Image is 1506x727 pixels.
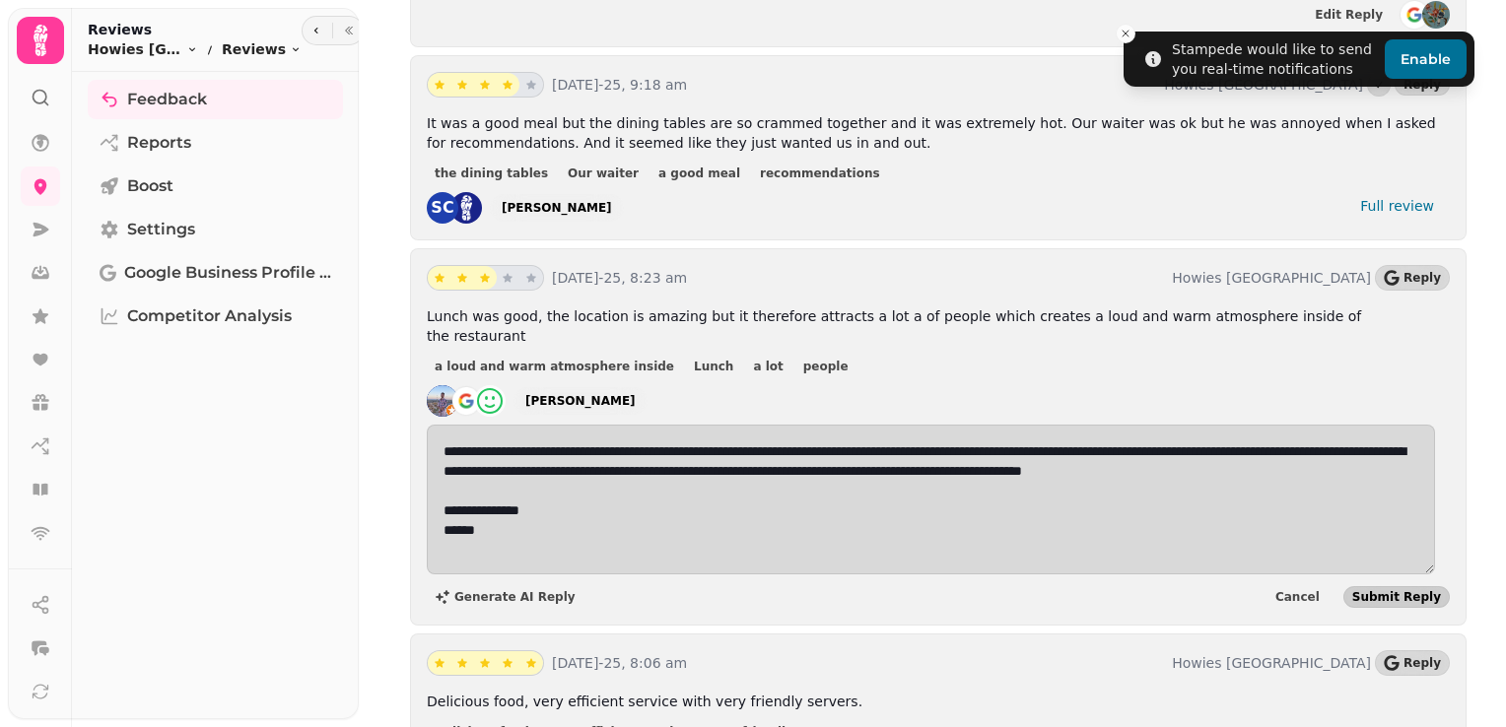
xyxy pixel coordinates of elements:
[428,266,451,290] button: star
[127,304,292,328] span: Competitor Analysis
[1375,265,1450,291] button: Reply
[513,387,648,415] a: [PERSON_NAME]
[1403,79,1441,91] span: Reply
[222,39,302,59] button: Reviews
[450,266,474,290] button: star
[745,357,790,376] button: a lot
[552,653,1164,673] p: [DATE]-25, 8:06 am
[473,73,497,97] button: star
[88,80,343,119] a: Feedback
[88,39,302,59] nav: breadcrumb
[88,166,343,206] a: Boost
[450,385,482,417] img: go-emblem@2x.png
[427,357,682,376] button: a loud and warm atmosphere inside
[650,164,748,183] button: a good meal
[1360,196,1434,216] div: Full review
[127,131,191,155] span: Reports
[1352,591,1441,603] span: Submit Reply
[1172,268,1371,288] p: Howies [GEOGRAPHIC_DATA]
[427,115,1436,151] span: It was a good meal but the dining tables are so crammed together and it was extremely hot. Our wa...
[124,261,331,285] span: Google Business Profile (Beta)
[450,651,474,675] button: star
[490,194,624,222] a: [PERSON_NAME]
[88,123,343,163] a: Reports
[1307,5,1391,25] button: Edit Reply
[88,20,302,39] h2: Reviews
[450,73,474,97] button: star
[127,218,195,241] span: Settings
[427,308,1361,344] span: Lunch was good, the location is amazing but it therefore attracts a lot a of people which creates...
[1343,586,1450,608] button: Submit Reply
[450,192,482,224] img: st.png
[427,585,583,609] button: Generate AI Reply
[552,268,1164,288] p: [DATE]-25, 8:23 am
[427,694,862,709] span: Delicious food, very efficient service with very friendly servers.
[127,174,173,198] span: Boost
[88,297,343,336] a: Competitor Analysis
[525,393,636,409] div: [PERSON_NAME]
[88,39,182,59] span: Howies [GEOGRAPHIC_DATA]
[502,200,612,216] div: [PERSON_NAME]
[1344,192,1450,220] a: Full review
[473,651,497,675] button: star
[694,361,733,372] span: Lunch
[1403,272,1441,284] span: Reply
[435,167,548,179] span: the dining tables
[753,361,783,372] span: a lot
[428,73,451,97] button: star
[795,357,856,376] button: people
[560,164,647,183] button: Our waiter
[519,266,543,290] button: star
[127,88,207,111] span: Feedback
[473,266,497,290] button: star
[496,73,519,97] button: star
[519,73,543,97] button: star
[1422,1,1450,29] img: aHR0cHM6Ly9maWxlcy5zdGFtcGVkZS5haS9mMTYzZmY2Mi0yMTE2LTExZWMtYmQ2Ni0wYTU4YTlmZWFjMDIvbWVkaWEvNGY1O...
[496,266,519,290] button: star
[428,651,451,675] button: star
[752,164,888,183] button: recommendations
[427,164,556,183] button: the dining tables
[88,39,198,59] button: Howies [GEOGRAPHIC_DATA]
[1275,591,1320,603] span: Cancel
[1375,650,1450,676] button: Reply
[1116,24,1135,43] button: Close toast
[1403,657,1441,669] span: Reply
[1267,587,1328,607] button: Cancel
[658,167,740,179] span: a good meal
[1385,39,1467,79] button: Enable
[568,167,639,179] span: Our waiter
[88,210,343,249] a: Settings
[496,651,519,675] button: star
[431,200,453,216] span: SC
[454,591,576,603] span: Generate AI Reply
[435,361,674,372] span: a loud and warm atmosphere inside
[1172,653,1371,673] p: Howies [GEOGRAPHIC_DATA]
[1172,39,1377,79] div: Stampede would like to send you real-time notifications
[88,253,343,293] a: Google Business Profile (Beta)
[686,357,741,376] button: Lunch
[552,75,1156,95] p: [DATE]-25, 9:18 am
[427,385,458,417] img: ALV-UjUZiU_eRo3bp2-q2hH-tsDoebbZlqzb5jUSw61Br20WTfA8maah=s120-c-rp-mo-ba3-br100
[519,651,543,675] button: star
[803,361,849,372] span: people
[760,167,880,179] span: recommendations
[1315,9,1383,21] span: Edit Reply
